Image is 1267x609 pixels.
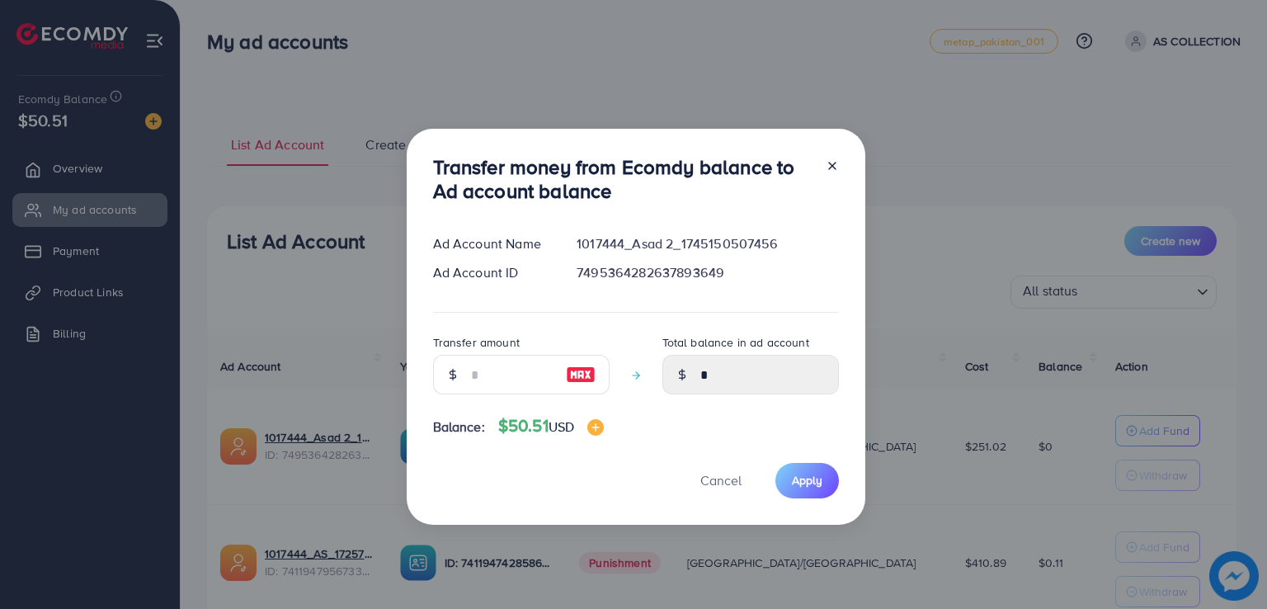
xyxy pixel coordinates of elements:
[549,418,574,436] span: USD
[587,419,604,436] img: image
[680,463,762,498] button: Cancel
[662,334,809,351] label: Total balance in ad account
[498,416,604,437] h4: $50.51
[775,463,839,498] button: Apply
[433,155,812,203] h3: Transfer money from Ecomdy balance to Ad account balance
[433,334,520,351] label: Transfer amount
[420,263,564,282] div: Ad Account ID
[566,365,596,385] img: image
[700,471,742,489] span: Cancel
[792,472,822,489] span: Apply
[563,234,851,253] div: 1017444_Asad 2_1745150507456
[563,263,851,282] div: 7495364282637893649
[420,234,564,253] div: Ad Account Name
[433,418,485,437] span: Balance:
